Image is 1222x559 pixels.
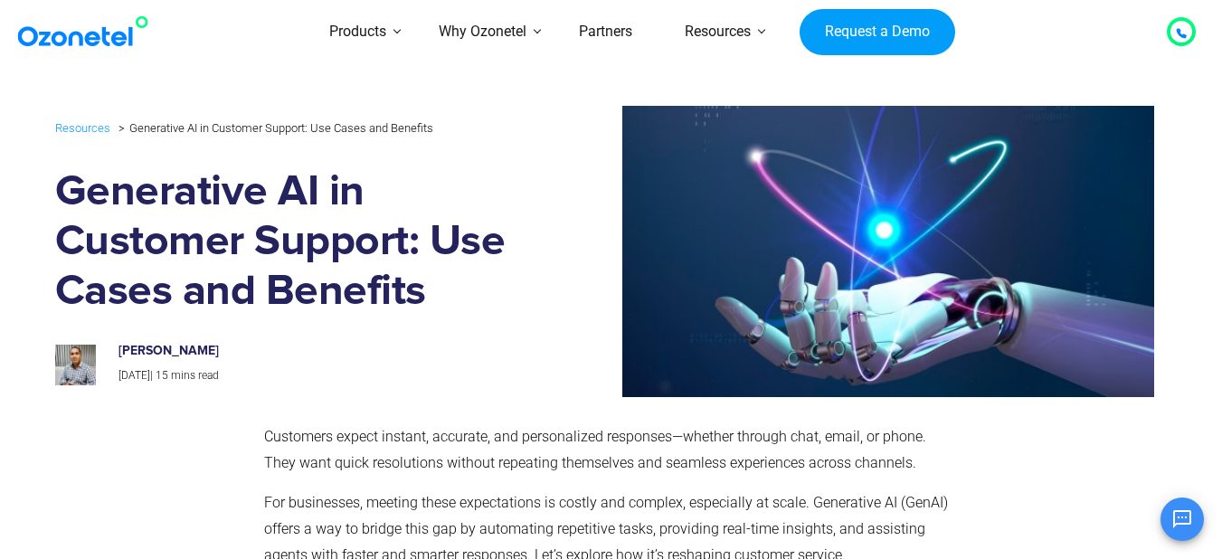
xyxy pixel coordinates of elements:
button: Open chat [1160,497,1204,541]
a: Request a Demo [800,9,954,56]
h1: Generative AI in Customer Support: Use Cases and Benefits [55,167,519,317]
a: Resources [55,118,110,138]
p: | [118,366,500,386]
img: prashanth-kancherla_avatar_1-200x200.jpeg [55,345,96,385]
li: Generative AI in Customer Support: Use Cases and Benefits [114,117,433,139]
p: Customers expect instant, accurate, and personalized responses—whether through chat, email, or ph... [264,424,951,477]
span: [DATE] [118,369,150,382]
span: 15 [156,369,168,382]
span: mins read [171,369,219,382]
h6: [PERSON_NAME] [118,344,500,359]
